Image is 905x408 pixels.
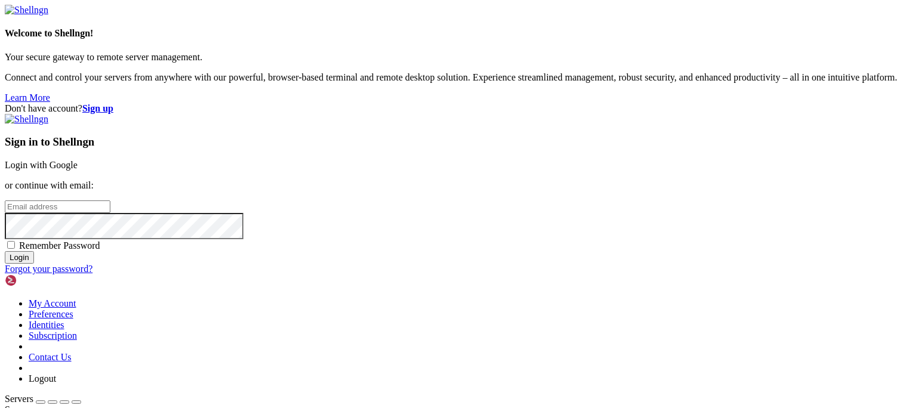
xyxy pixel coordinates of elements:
p: Your secure gateway to remote server management. [5,52,900,63]
a: Logout [29,373,56,384]
img: Shellngn [5,5,48,16]
a: My Account [29,298,76,308]
h3: Sign in to Shellngn [5,135,900,149]
a: Learn More [5,92,50,103]
span: Servers [5,394,33,404]
p: or continue with email: [5,180,900,191]
input: Remember Password [7,241,15,249]
img: Shellngn [5,114,48,125]
input: Email address [5,200,110,213]
a: Servers [5,394,81,404]
a: Preferences [29,309,73,319]
a: Login with Google [5,160,78,170]
h4: Welcome to Shellngn! [5,28,900,39]
input: Login [5,251,34,264]
span: Remember Password [19,240,100,251]
div: Don't have account? [5,103,900,114]
img: Shellngn [5,274,73,286]
a: Contact Us [29,352,72,362]
a: Identities [29,320,64,330]
a: Sign up [82,103,113,113]
p: Connect and control your servers from anywhere with our powerful, browser-based terminal and remo... [5,72,900,83]
a: Subscription [29,330,77,341]
a: Forgot your password? [5,264,92,274]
